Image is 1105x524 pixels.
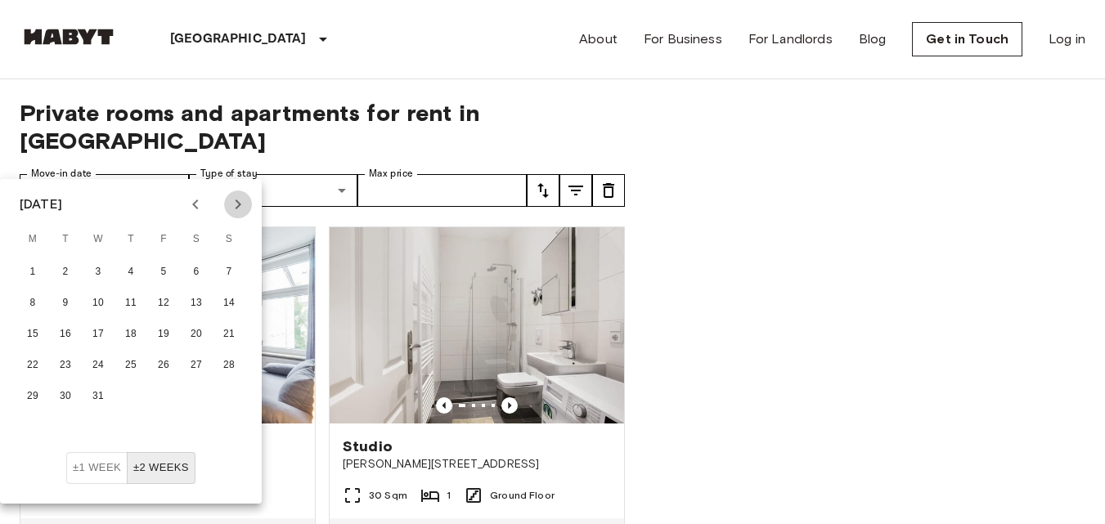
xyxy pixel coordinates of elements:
button: tune [527,174,559,207]
button: Previous image [436,397,452,414]
a: For Landlords [748,29,833,49]
button: ±1 week [66,452,128,484]
button: 15 [18,320,47,349]
button: ±2 weeks [127,452,195,484]
button: tune [592,174,625,207]
button: 16 [51,320,80,349]
span: Saturday [182,223,211,256]
button: 26 [149,351,178,380]
button: 29 [18,382,47,411]
button: 4 [116,258,146,287]
button: 6 [182,258,211,287]
button: 19 [149,320,178,349]
button: 22 [18,351,47,380]
button: 7 [214,258,244,287]
span: 30 Sqm [369,488,407,503]
button: 28 [214,351,244,380]
a: Get in Touch [912,22,1022,56]
span: Tuesday [51,223,80,256]
button: tune [559,174,592,207]
span: 1 [447,488,451,503]
label: Move-in date [31,167,92,181]
p: [GEOGRAPHIC_DATA] [170,29,307,49]
img: Habyt [20,29,118,45]
button: 20 [182,320,211,349]
button: 27 [182,351,211,380]
button: 11 [116,289,146,318]
button: Previous image [501,397,518,414]
span: Friday [149,223,178,256]
a: For Business [644,29,722,49]
label: Max price [369,167,413,181]
a: Log in [1049,29,1085,49]
span: Thursday [116,223,146,256]
label: Type of stay [200,167,258,181]
button: 8 [18,289,47,318]
button: 5 [149,258,178,287]
button: 30 [51,382,80,411]
span: Sunday [214,223,244,256]
div: [DATE] [20,195,62,214]
button: 1 [18,258,47,287]
a: About [579,29,618,49]
button: 10 [83,289,113,318]
button: 9 [51,289,80,318]
button: Previous month [182,190,209,218]
button: 2 [51,258,80,287]
img: Marketing picture of unit DE-01-047-001-01H [330,227,624,423]
button: 23 [51,351,80,380]
button: 17 [83,320,113,349]
button: 3 [83,258,113,287]
button: 18 [116,320,146,349]
span: Wednesday [83,223,113,256]
span: Ground Floor [490,488,555,503]
button: 14 [214,289,244,318]
button: 25 [116,351,146,380]
button: 21 [214,320,244,349]
span: Studio [343,437,393,456]
button: 13 [182,289,211,318]
button: 12 [149,289,178,318]
span: Private rooms and apartments for rent in [GEOGRAPHIC_DATA] [20,99,625,155]
div: Studio [189,174,358,207]
button: Next month [224,190,252,218]
span: Monday [18,223,47,256]
button: 31 [83,382,113,411]
a: Blog [859,29,887,49]
span: [PERSON_NAME][STREET_ADDRESS] [343,456,611,472]
div: Move In Flexibility [66,452,195,484]
button: 24 [83,351,113,380]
